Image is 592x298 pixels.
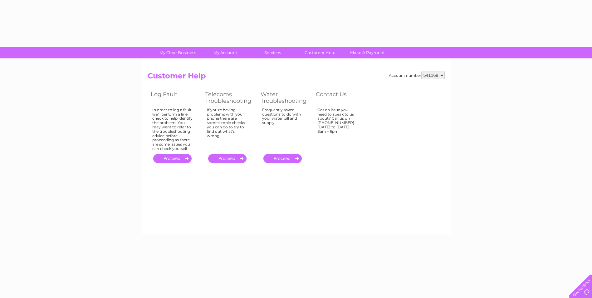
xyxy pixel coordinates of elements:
[153,154,192,163] a: .
[152,108,193,151] div: In order to log a fault we'll perform a line check to help identify the problem. You may want to ...
[148,89,202,106] th: Log Fault
[389,72,445,79] div: Account number
[152,47,203,58] a: My Clear Business
[313,89,367,106] th: Contact Us
[207,108,248,148] div: If you're having problems with your phone there are some simple checks you can do to try to find ...
[317,108,358,148] div: Got an issue you need to speak to us about? Call us on [PHONE_NUMBER] [DATE] to [DATE] 8am – 6pm.
[208,154,247,163] a: .
[199,47,251,58] a: My Account
[257,89,313,106] th: Water Troubleshooting
[202,89,257,106] th: Telecoms Troubleshooting
[294,47,346,58] a: Customer Help
[247,47,298,58] a: Services
[263,154,302,163] a: .
[148,72,445,83] h2: Customer Help
[262,108,303,148] div: Frequently asked questions to do with your water bill and supply.
[342,47,393,58] a: Make A Payment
